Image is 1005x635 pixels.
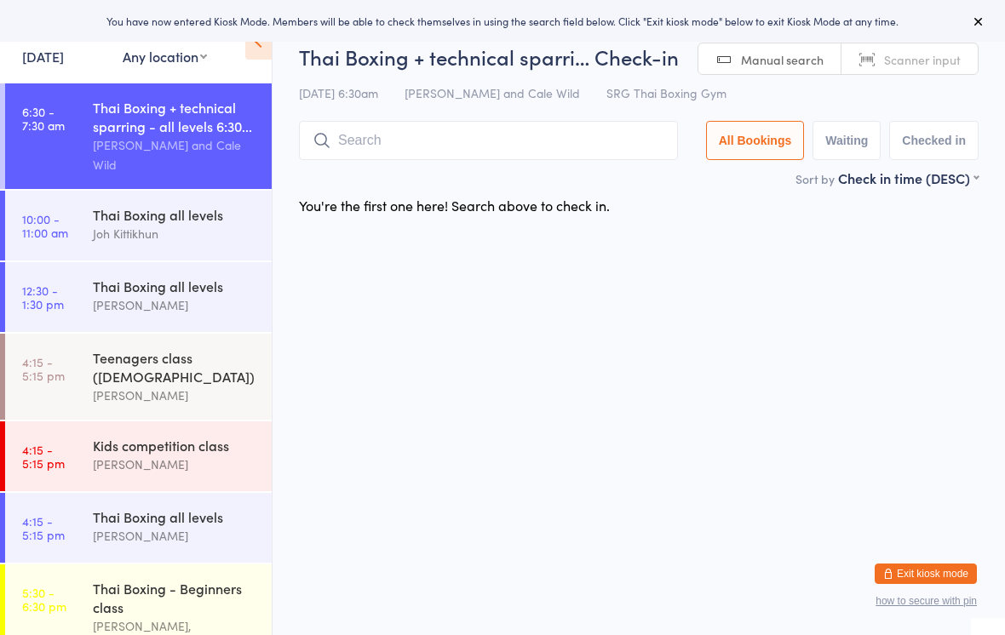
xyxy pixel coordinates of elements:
a: 4:15 -5:15 pmThai Boxing all levels[PERSON_NAME] [5,493,272,563]
div: Check in time (DESC) [838,169,979,187]
time: 6:30 - 7:30 am [22,105,65,132]
a: 6:30 -7:30 amThai Boxing + technical sparring - all levels 6:30...[PERSON_NAME] and Cale Wild [5,83,272,189]
span: [DATE] 6:30am [299,84,378,101]
div: Thai Boxing - Beginners class [93,579,257,616]
button: All Bookings [706,121,805,160]
div: Thai Boxing all levels [93,507,257,526]
a: 12:30 -1:30 pmThai Boxing all levels[PERSON_NAME] [5,262,272,332]
div: [PERSON_NAME] [93,295,257,315]
span: Manual search [741,51,824,68]
button: how to secure with pin [876,595,977,607]
label: Sort by [795,170,835,187]
div: Kids competition class [93,436,257,455]
div: Thai Boxing all levels [93,277,257,295]
span: [PERSON_NAME] and Cale Wild [405,84,580,101]
div: Any location [123,47,207,66]
a: 4:15 -5:15 pmKids competition class[PERSON_NAME] [5,421,272,491]
button: Exit kiosk mode [875,563,977,584]
a: [DATE] [22,47,64,66]
time: 5:30 - 6:30 pm [22,586,66,613]
time: 10:00 - 11:00 am [22,212,68,239]
div: Thai Boxing + technical sparring - all levels 6:30... [93,98,257,135]
input: Search [299,121,678,160]
div: [PERSON_NAME] [93,386,257,405]
span: SRG Thai Boxing Gym [606,84,726,101]
div: [PERSON_NAME] and Cale Wild [93,135,257,174]
div: [PERSON_NAME] [93,455,257,474]
time: 4:15 - 5:15 pm [22,355,65,382]
div: Thai Boxing all levels [93,205,257,224]
a: 10:00 -11:00 amThai Boxing all levelsJoh Kittikhun [5,191,272,260]
time: 4:15 - 5:15 pm [22,514,65,541]
h2: Thai Boxing + technical sparri… Check-in [299,43,979,71]
div: You're the first one here! Search above to check in. [299,196,610,215]
time: 12:30 - 1:30 pm [22,283,64,311]
div: [PERSON_NAME] [93,526,257,546]
time: 4:15 - 5:15 pm [22,443,65,470]
button: Checked in [889,121,979,160]
button: Waiting [813,121,881,160]
a: 4:15 -5:15 pmTeenagers class ([DEMOGRAPHIC_DATA])[PERSON_NAME] [5,334,272,420]
span: Scanner input [884,51,961,68]
div: Joh Kittikhun [93,224,257,243]
div: Teenagers class ([DEMOGRAPHIC_DATA]) [93,348,257,386]
div: You have now entered Kiosk Mode. Members will be able to check themselves in using the search fie... [27,14,978,28]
